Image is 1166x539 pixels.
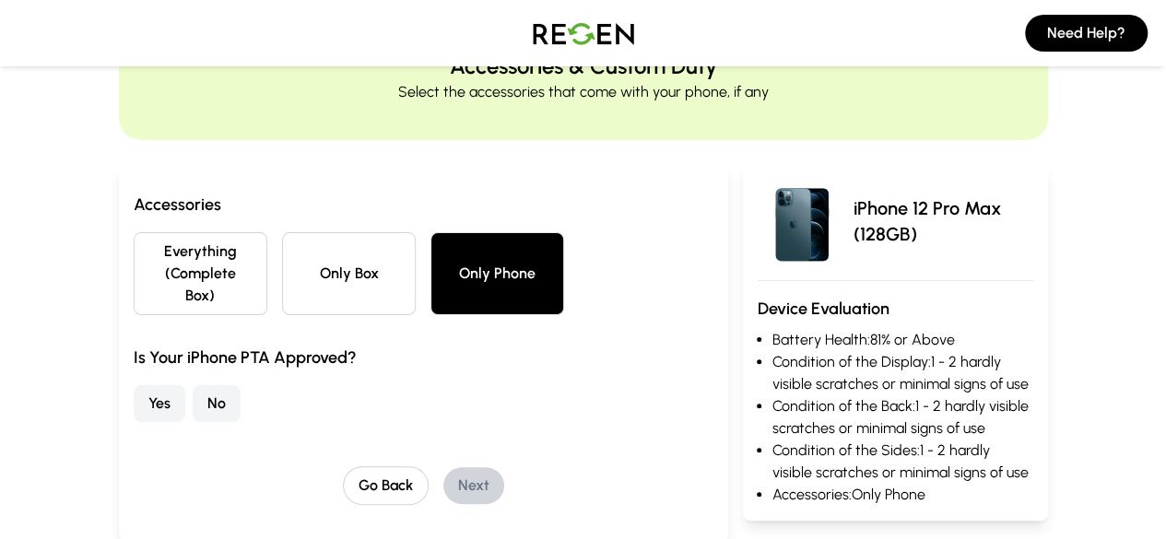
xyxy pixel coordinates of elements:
button: Next [443,467,504,504]
h3: Is Your iPhone PTA Approved? [134,345,713,370]
li: Condition of the Sides: 1 - 2 hardly visible scratches or minimal signs of use [772,439,1033,484]
img: Logo [519,7,648,59]
button: Go Back [343,466,429,505]
li: Accessories: Only Phone [772,484,1033,506]
button: Only Box [282,232,416,315]
h3: Device Evaluation [758,296,1033,322]
button: No [193,385,241,422]
button: Only Phone [430,232,564,315]
button: Yes [134,385,185,422]
button: Everything (Complete Box) [134,232,267,315]
h2: Accessories & Custom Duty [450,52,717,81]
img: iPhone 12 Pro Max [758,177,846,265]
p: Select the accessories that come with your phone, if any [398,81,769,103]
li: Condition of the Back: 1 - 2 hardly visible scratches or minimal signs of use [772,395,1033,439]
button: Need Help? [1025,15,1148,52]
li: Condition of the Display: 1 - 2 hardly visible scratches or minimal signs of use [772,351,1033,395]
p: iPhone 12 Pro Max (128GB) [854,195,1033,247]
li: Battery Health: 81% or Above [772,329,1033,351]
h3: Accessories [134,192,713,217]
